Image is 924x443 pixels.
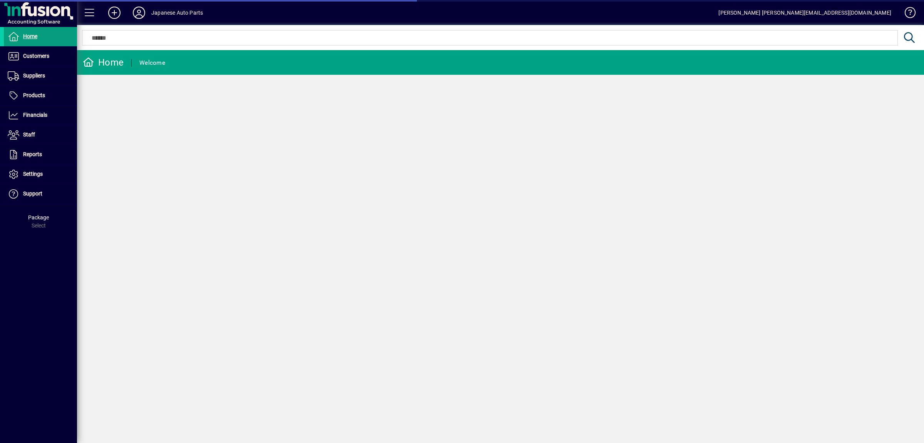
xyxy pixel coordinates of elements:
[718,7,891,19] div: [PERSON_NAME] [PERSON_NAME][EMAIL_ADDRESS][DOMAIN_NAME]
[83,56,124,69] div: Home
[127,6,151,20] button: Profile
[23,72,45,79] span: Suppliers
[23,112,47,118] span: Financials
[23,33,37,39] span: Home
[899,2,914,27] a: Knowledge Base
[151,7,203,19] div: Japanese Auto Parts
[28,214,49,221] span: Package
[4,125,77,145] a: Staff
[4,145,77,164] a: Reports
[4,86,77,105] a: Products
[23,171,43,177] span: Settings
[4,106,77,125] a: Financials
[23,131,35,138] span: Staff
[4,47,77,66] a: Customers
[23,53,49,59] span: Customers
[23,151,42,157] span: Reports
[23,190,42,197] span: Support
[102,6,127,20] button: Add
[139,57,165,69] div: Welcome
[23,92,45,98] span: Products
[4,184,77,204] a: Support
[4,66,77,86] a: Suppliers
[4,165,77,184] a: Settings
